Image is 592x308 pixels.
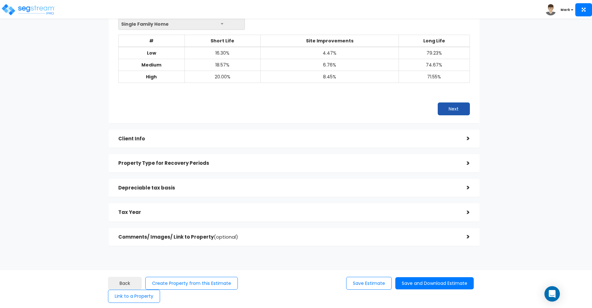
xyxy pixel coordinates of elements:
[457,158,470,168] div: >
[261,71,399,83] td: 8.45%
[399,59,470,71] td: 74.67%
[457,207,470,217] div: >
[561,7,570,12] b: Mark
[146,74,157,80] b: High
[1,3,56,16] img: logo_pro_r.png
[261,59,399,71] td: 6.76%
[395,277,474,290] button: Save and Download Estimate
[457,232,470,242] div: >
[399,71,470,83] td: 71.55%
[119,18,245,30] span: Single Family Home
[147,50,156,56] b: Low
[399,47,470,59] td: 79.23%
[108,290,160,303] button: Link to a Property
[118,136,457,142] h5: Client Info
[118,234,457,240] h5: Comments/ Images/ Link to Property
[457,183,470,193] div: >
[214,233,238,240] span: (optional)
[184,35,261,47] th: Short Life
[399,35,470,47] th: Long Life
[261,47,399,59] td: 4.47%
[118,185,457,191] h5: Depreciable tax basis
[545,4,556,15] img: avatar.png
[457,134,470,144] div: >
[119,35,185,47] th: #
[108,277,142,290] button: Back
[118,18,245,30] span: Single Family Home
[145,277,238,290] button: Create Property from this Estimate
[261,35,399,47] th: Site Improvements
[544,286,560,302] div: Open Intercom Messenger
[184,47,261,59] td: 16.30%
[141,62,161,68] b: Medium
[184,59,261,71] td: 18.57%
[184,71,261,83] td: 20.00%
[438,102,470,115] button: Next
[118,210,457,215] h5: Tax Year
[118,161,457,166] h5: Property Type for Recovery Periods
[346,277,392,290] button: Save Estimate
